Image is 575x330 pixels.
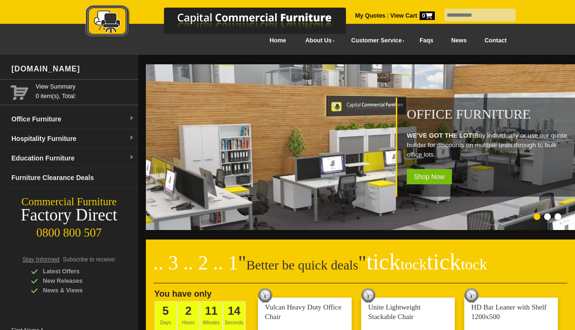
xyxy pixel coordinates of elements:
span: 0 [420,11,435,20]
a: Contact [476,30,516,51]
a: View Summary [36,82,134,91]
div: News & Views [31,286,121,295]
img: dropdown [129,135,134,141]
span: tick tick [366,249,487,274]
span: You have only [154,289,212,299]
img: tick tock deal clock [464,288,479,302]
img: dropdown [129,155,134,160]
a: Office Furnituredropdown [8,110,138,129]
img: tick tock deal clock [361,288,375,302]
h2: Better be quick deals [153,255,568,283]
span: Shop Now [407,169,452,184]
div: New Releases [31,276,121,286]
li: Page dot 3 [555,213,561,220]
div: [DOMAIN_NAME] [8,55,138,83]
a: Capital Commercial Furniture Logo [59,5,392,42]
a: Faqs [411,30,442,51]
a: Furniture Clearance Deals [8,168,138,188]
span: Subscribe to receive: [63,256,116,263]
span: tock [401,256,427,273]
a: Education Furnituredropdown [8,149,138,168]
span: Stay Informed [22,256,59,263]
strong: View Cart [390,12,435,19]
span: " [238,252,246,274]
span: tock [461,256,487,273]
img: tick tock deal clock [258,288,272,302]
a: News [442,30,476,51]
li: Page dot 1 [534,213,540,220]
span: 0 item(s), Total: [36,82,134,100]
a: View Cart0 [389,12,435,19]
a: Hospitality Furnituredropdown [8,129,138,149]
img: dropdown [129,116,134,121]
div: Latest Offers [31,267,121,276]
li: Page dot 2 [544,213,551,220]
p: Buy individually or use our quote builder for discounts on multiple units through to bulk office ... [407,131,570,160]
span: " [358,252,487,274]
span: 11 [205,304,218,317]
h1: Office Furniture [407,107,570,121]
strong: WE'VE GOT THE LOT! [407,132,474,139]
span: 5 [163,304,169,317]
span: 14 [228,304,240,317]
span: .. 3 .. 2 .. 1 [153,252,239,274]
span: 2 [185,304,192,317]
img: Capital Commercial Furniture Logo [59,5,392,40]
